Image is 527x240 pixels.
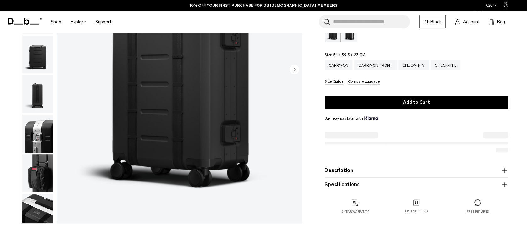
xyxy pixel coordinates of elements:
p: Free returns [466,209,489,214]
img: {"height" => 20, "alt" => "Klarna"} [364,116,378,120]
span: Account [463,19,480,25]
a: Support [95,11,111,33]
button: Next slide [290,64,299,75]
a: Account [455,18,480,25]
button: Description [325,167,508,174]
button: Compare Luggage [348,80,380,84]
nav: Main Navigation [46,11,116,33]
img: Ramverk Pro Carry-on Black Out [22,115,53,153]
img: Ramverk Pro Carry-on Black Out [22,194,53,232]
button: Specifications [325,181,508,188]
legend: Size: [325,53,365,57]
a: Shop [51,11,61,33]
a: Check-in L [431,60,460,70]
button: Bag [489,18,505,25]
a: Check-in M [398,60,429,70]
img: Ramverk Pro Carry-on Black Out [22,75,53,113]
p: Free shipping [405,209,428,214]
span: 54 x 39.5 x 23 CM [333,53,365,57]
span: Buy now pay later with [325,115,378,121]
img: Ramverk Pro Carry-on Black Out [22,36,53,73]
button: Size Guide [325,80,343,84]
a: Carry-on [325,60,352,70]
p: 2 year warranty [342,209,369,214]
button: Add to Cart [325,96,508,109]
a: 10% OFF YOUR FIRST PURCHASE FOR DB [DEMOGRAPHIC_DATA] MEMBERS [190,3,337,8]
button: Ramverk Pro Carry-on Black Out [22,154,53,193]
span: Bag [497,19,505,25]
a: Explore [71,11,86,33]
a: Db Black [419,15,446,28]
button: Ramverk Pro Carry-on Black Out [22,35,53,74]
a: Carry-on Front [354,60,397,70]
img: Ramverk Pro Carry-on Black Out [22,154,53,192]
